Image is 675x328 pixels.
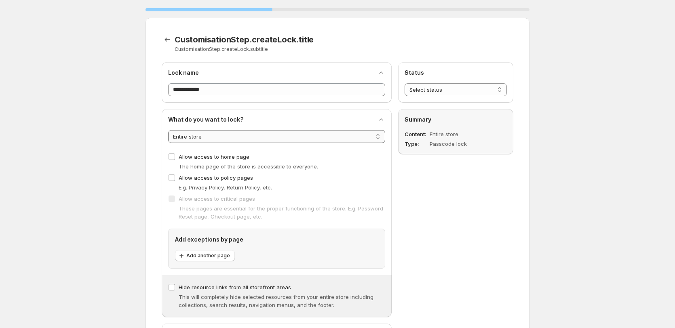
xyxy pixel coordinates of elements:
h2: What do you want to lock? [168,116,244,124]
button: CustomisationStep.backToTemplates [162,34,173,45]
span: Allow access to home page [179,153,249,160]
span: These pages are essential for the proper functioning of the store. E.g. Password Reset page, Chec... [179,205,383,220]
span: E.g. Privacy Policy, Return Policy, etc. [179,184,272,191]
dt: Content : [405,130,428,138]
span: CustomisationStep.createLock.title [175,35,314,44]
span: The home page of the store is accessible to everyone. [179,163,318,170]
span: This will completely hide selected resources from your entire store including collections, search... [179,294,373,308]
dt: Type : [405,140,428,148]
span: Hide resource links from all storefront areas [179,284,291,290]
p: CustomisationStep.createLock.subtitle [175,46,412,53]
h2: Status [405,69,507,77]
button: Add another page [175,250,235,261]
span: Allow access to policy pages [179,175,253,181]
span: Allow access to critical pages [179,196,255,202]
dd: Passcode lock [430,140,486,148]
h2: Add exceptions by page [175,235,378,244]
span: Add another page [186,252,230,259]
h2: Summary [405,116,507,124]
h2: Lock name [168,69,199,77]
dd: Entire store [430,130,486,138]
